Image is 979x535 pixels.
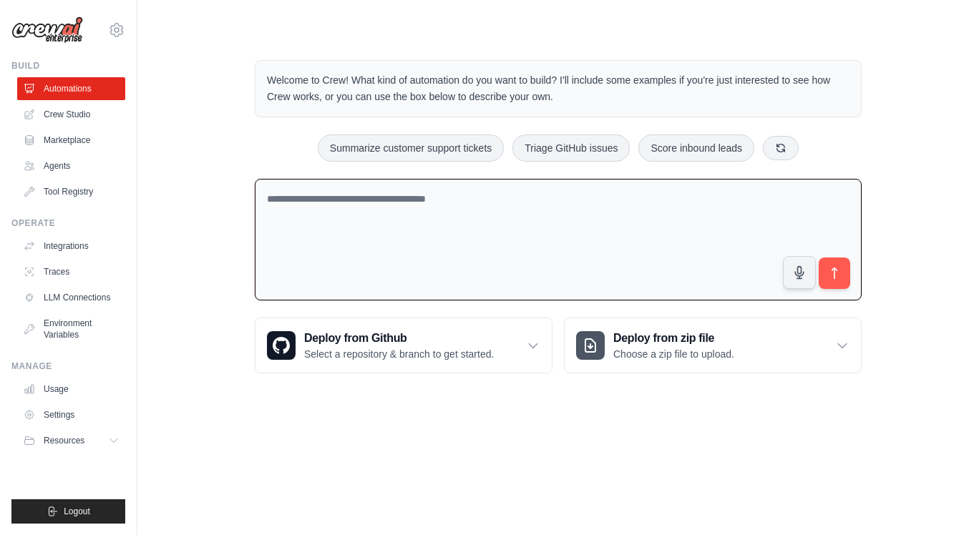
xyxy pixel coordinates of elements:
a: Traces [17,260,125,283]
a: Settings [17,403,125,426]
span: Resources [44,435,84,446]
div: Build [11,60,125,72]
p: Welcome to Crew! What kind of automation do you want to build? I'll include some examples if you'... [267,72,849,105]
button: Summarize customer support tickets [318,134,504,162]
h3: Deploy from Github [304,330,494,347]
a: LLM Connections [17,286,125,309]
button: Score inbound leads [638,134,754,162]
h3: Deploy from zip file [613,330,734,347]
p: Choose a zip file to upload. [613,347,734,361]
div: Operate [11,217,125,229]
a: Crew Studio [17,103,125,126]
div: Manage [11,360,125,372]
button: Triage GitHub issues [512,134,630,162]
img: Logo [11,16,83,44]
a: Usage [17,378,125,401]
iframe: Chat Widget [907,466,979,535]
button: Resources [17,429,125,452]
a: Environment Variables [17,312,125,346]
a: Marketplace [17,129,125,152]
a: Tool Registry [17,180,125,203]
p: Select a repository & branch to get started. [304,347,494,361]
a: Integrations [17,235,125,257]
a: Agents [17,154,125,177]
a: Automations [17,77,125,100]
button: Logout [11,499,125,524]
span: Logout [64,506,90,517]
